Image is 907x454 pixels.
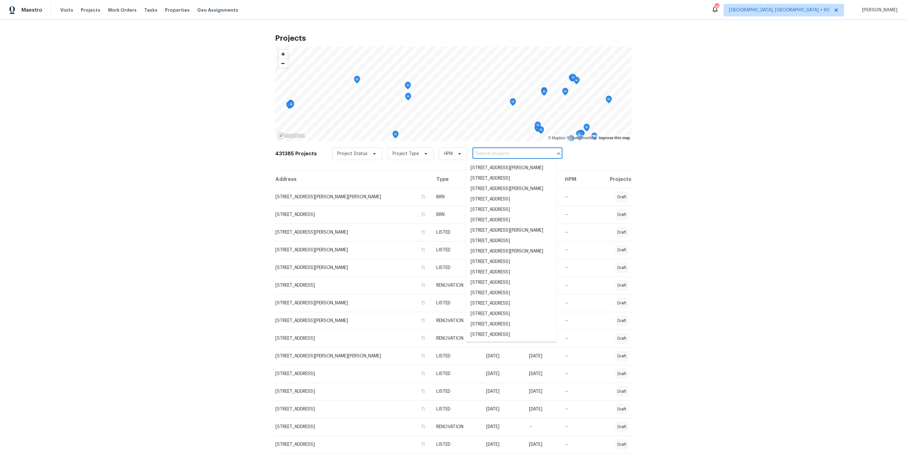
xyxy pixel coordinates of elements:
td: [DATE] [524,383,560,400]
td: [DATE] [524,365,560,383]
td: RENOVATION [431,277,481,294]
td: -- [560,400,589,418]
a: OpenStreetMap [567,136,597,140]
td: BRN [431,188,481,206]
div: draft [615,439,629,450]
th: Projects [589,170,632,188]
a: Mapbox homepage [277,132,305,139]
td: -- [560,312,589,330]
div: Map marker [288,100,294,110]
td: RENOVATION [431,418,481,436]
div: draft [615,368,629,379]
td: -- [560,188,589,206]
td: LISTED [431,259,481,277]
td: [STREET_ADDRESS] [275,277,432,294]
td: [DATE] [481,436,524,453]
div: Map marker [535,122,541,131]
div: draft [615,315,629,326]
td: [STREET_ADDRESS][PERSON_NAME] [275,312,432,330]
td: -- [560,383,589,400]
button: Copy Address [421,300,426,306]
div: 353 [715,4,719,10]
div: draft [615,191,629,203]
td: RENOVATION [431,330,481,347]
div: Map marker [405,82,411,92]
button: Copy Address [421,282,426,288]
td: -- [560,277,589,294]
button: Zoom out [279,59,288,68]
button: Close [554,149,563,158]
li: [STREET_ADDRESS] [466,319,557,330]
li: [STREET_ADDRESS] [466,236,557,246]
td: [DATE] [524,400,560,418]
td: [DATE] [481,383,524,400]
div: Map marker [405,93,411,103]
button: Copy Address [421,335,426,341]
div: Map marker [606,96,612,105]
li: [STREET_ADDRESS] [466,173,557,184]
button: Copy Address [421,229,426,235]
div: draft [615,244,629,256]
td: [STREET_ADDRESS] [275,418,432,436]
span: [PERSON_NAME] [859,7,898,13]
td: BRN [431,206,481,224]
div: Map marker [288,101,294,111]
button: Copy Address [421,212,426,217]
a: Mapbox [548,136,566,140]
canvas: Map [275,46,632,141]
div: Map marker [534,124,541,134]
td: [DATE] [524,436,560,453]
div: draft [615,403,629,415]
div: draft [615,386,629,397]
div: Map marker [354,76,360,86]
button: Copy Address [421,441,426,447]
li: [STREET_ADDRESS] [466,194,557,205]
td: [DATE] [481,400,524,418]
th: HPM [560,170,589,188]
span: Tasks [144,8,157,12]
span: Maestro [21,7,42,13]
td: [STREET_ADDRESS] [275,436,432,453]
td: [DATE] [481,347,524,365]
div: draft [615,297,629,309]
button: Copy Address [421,353,426,359]
div: Map marker [538,126,544,136]
div: Map marker [576,130,582,140]
span: Projects [81,7,100,13]
td: -- [560,294,589,312]
td: [STREET_ADDRESS][PERSON_NAME][PERSON_NAME] [275,347,432,365]
li: [STREET_ADDRESS] [466,215,557,225]
th: Type [431,170,481,188]
h2: 431385 Projects [275,151,317,157]
div: draft [615,209,629,220]
div: Map marker [562,88,568,98]
td: LISTED [431,383,481,400]
span: HPM [444,151,453,157]
li: [STREET_ADDRESS][PERSON_NAME] [466,184,557,194]
div: Map marker [286,101,292,111]
li: [STREET_ADDRESS][PERSON_NAME] [466,163,557,173]
span: Project Status [338,151,368,157]
li: [STREET_ADDRESS] [466,257,557,267]
td: -- [560,418,589,436]
div: draft [615,350,629,362]
li: [STREET_ADDRESS] [466,288,557,298]
td: [DATE] [481,418,524,436]
td: [STREET_ADDRESS][PERSON_NAME] [275,224,432,241]
span: Project Type [393,151,419,157]
td: -- [560,330,589,347]
td: [STREET_ADDRESS] [275,330,432,347]
div: Map marker [569,74,575,84]
div: draft [615,262,629,273]
td: -- [524,418,560,436]
div: Map marker [570,74,576,84]
td: [STREET_ADDRESS][PERSON_NAME] [275,259,432,277]
li: [STREET_ADDRESS][PERSON_NAME] [466,225,557,236]
span: Work Orders [108,7,137,13]
td: [STREET_ADDRESS] [275,206,432,224]
span: Geo Assignments [197,7,238,13]
div: Map marker [510,98,516,108]
td: LISTED [431,224,481,241]
li: [STREET_ADDRESS] [466,278,557,288]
